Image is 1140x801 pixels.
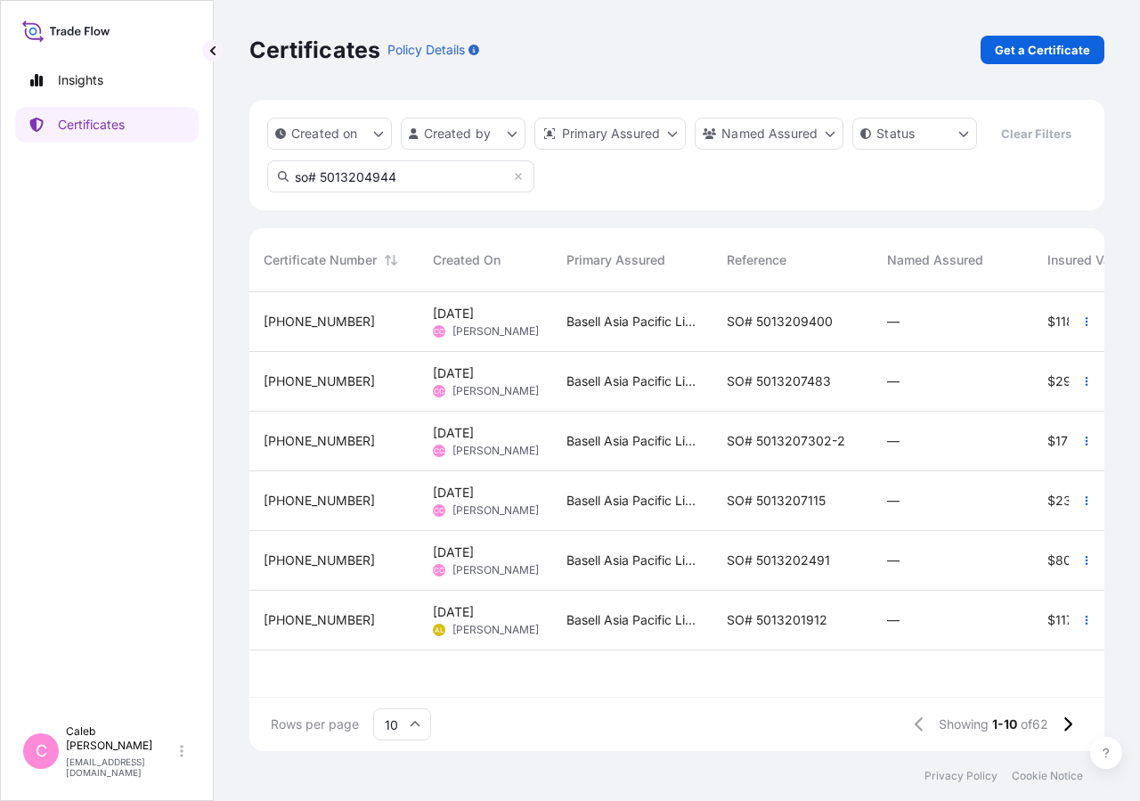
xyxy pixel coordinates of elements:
[887,432,900,450] span: —
[727,313,833,331] span: SO# 5013209400
[264,313,375,331] span: [PHONE_NUMBER]
[433,603,474,621] span: [DATE]
[1055,614,1073,626] span: 117
[727,552,830,569] span: SO# 5013202491
[264,372,375,390] span: [PHONE_NUMBER]
[986,119,1086,148] button: Clear Filters
[1047,614,1055,626] span: $
[727,432,845,450] span: SO# 5013207302-2
[435,621,444,639] span: AL
[1047,315,1055,328] span: $
[1055,315,1074,328] span: 118
[887,492,900,510] span: —
[566,492,698,510] span: Basell Asia Pacific Limited
[727,492,826,510] span: SO# 5013207115
[452,444,539,458] span: [PERSON_NAME]
[434,442,444,460] span: CC
[939,715,989,733] span: Showing
[1055,435,1075,447] span: 175
[566,432,698,450] span: Basell Asia Pacific Limited
[562,125,660,143] p: Primary Assured
[1012,769,1083,783] a: Cookie Notice
[433,544,474,561] span: [DATE]
[452,503,539,518] span: [PERSON_NAME]
[727,611,827,629] span: SO# 5013201912
[566,251,665,269] span: Primary Assured
[434,561,444,579] span: CC
[727,372,831,390] span: SO# 5013207483
[66,756,176,778] p: [EMAIL_ADDRESS][DOMAIN_NAME]
[264,552,375,569] span: [PHONE_NUMBER]
[1047,494,1055,507] span: $
[58,71,103,89] p: Insights
[433,484,474,502] span: [DATE]
[1055,494,1079,507] span: 235
[887,251,983,269] span: Named Assured
[267,160,534,192] input: Search Certificate or Reference...
[271,715,359,733] span: Rows per page
[433,424,474,442] span: [DATE]
[981,36,1104,64] a: Get a Certificate
[291,125,358,143] p: Created on
[452,563,539,577] span: [PERSON_NAME]
[264,611,375,629] span: [PHONE_NUMBER]
[887,372,900,390] span: —
[401,118,525,150] button: createdBy Filter options
[452,384,539,398] span: [PERSON_NAME]
[387,41,465,59] p: Policy Details
[433,364,474,382] span: [DATE]
[36,742,47,760] span: C
[566,552,698,569] span: Basell Asia Pacific Limited
[264,492,375,510] span: [PHONE_NUMBER]
[434,502,444,519] span: CC
[15,62,199,98] a: Insights
[424,125,492,143] p: Created by
[992,715,1017,733] span: 1-10
[566,372,698,390] span: Basell Asia Pacific Limited
[66,724,176,753] p: Caleb [PERSON_NAME]
[852,118,977,150] button: certificateStatus Filter options
[1001,125,1071,143] p: Clear Filters
[876,125,915,143] p: Status
[433,305,474,323] span: [DATE]
[1047,375,1055,388] span: $
[58,116,125,134] p: Certificates
[1055,375,1071,388] span: 29
[1047,554,1055,567] span: $
[264,251,377,269] span: Certificate Number
[434,323,444,340] span: CC
[995,41,1090,59] p: Get a Certificate
[433,251,501,269] span: Created On
[434,382,444,400] span: CC
[1047,435,1055,447] span: $
[249,36,380,64] p: Certificates
[1021,715,1048,733] span: of 62
[452,623,539,637] span: [PERSON_NAME]
[887,552,900,569] span: —
[1055,554,1071,567] span: 80
[452,324,539,339] span: [PERSON_NAME]
[534,118,686,150] button: distributor Filter options
[1047,251,1128,269] span: Insured Value
[267,118,392,150] button: createdOn Filter options
[887,313,900,331] span: —
[924,769,997,783] a: Privacy Policy
[727,251,786,269] span: Reference
[721,125,818,143] p: Named Assured
[15,107,199,143] a: Certificates
[695,118,843,150] button: cargoOwner Filter options
[887,611,900,629] span: —
[264,432,375,450] span: [PHONE_NUMBER]
[566,611,698,629] span: Basell Asia Pacific Limited
[566,313,698,331] span: Basell Asia Pacific Limited
[380,249,402,271] button: Sort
